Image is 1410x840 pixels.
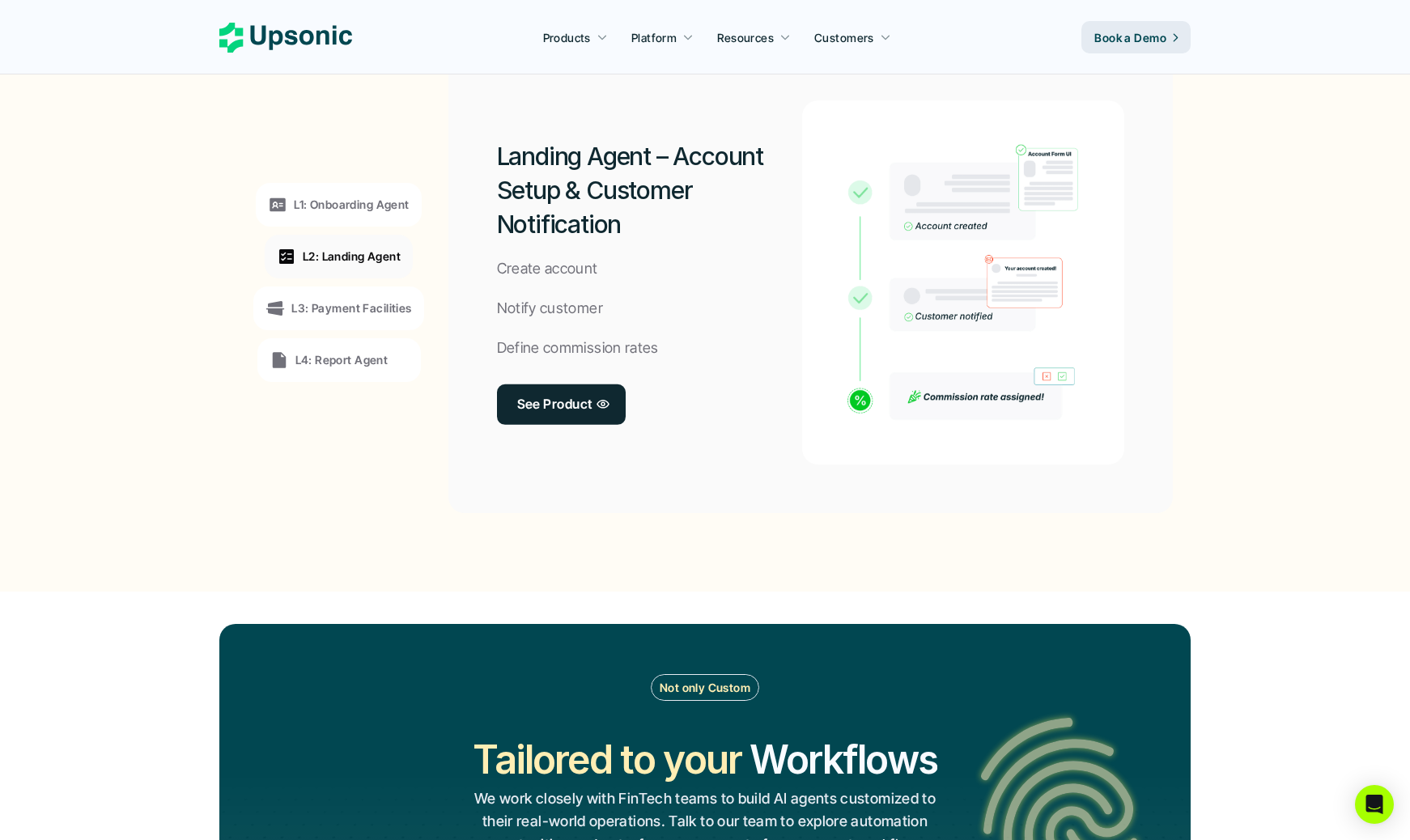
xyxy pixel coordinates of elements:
[295,351,389,368] p: L4: Report Agent
[291,299,411,316] p: L3: Payment Facilities
[1355,785,1394,824] div: Open Intercom Messenger
[533,23,618,52] a: Products
[497,297,603,320] p: Notify customer
[497,384,626,425] a: See Product
[631,29,677,46] p: Platform
[750,732,937,787] h2: Workflows
[543,29,591,46] p: Products
[1081,21,1191,53] a: Book a Demo
[497,140,803,242] h2: Landing Agent – Account Setup & Customer Notification
[1094,29,1166,46] p: Book a Demo
[660,679,750,696] p: Not only Custom
[814,29,874,46] p: Customers
[517,392,592,416] p: See Product
[497,337,659,360] p: Define commission rates
[294,196,409,213] p: L1: Onboarding Agent
[717,29,774,46] p: Resources
[473,732,741,787] h2: Tailored to your
[497,257,598,281] p: Create account
[303,248,401,265] p: L2: Landing Agent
